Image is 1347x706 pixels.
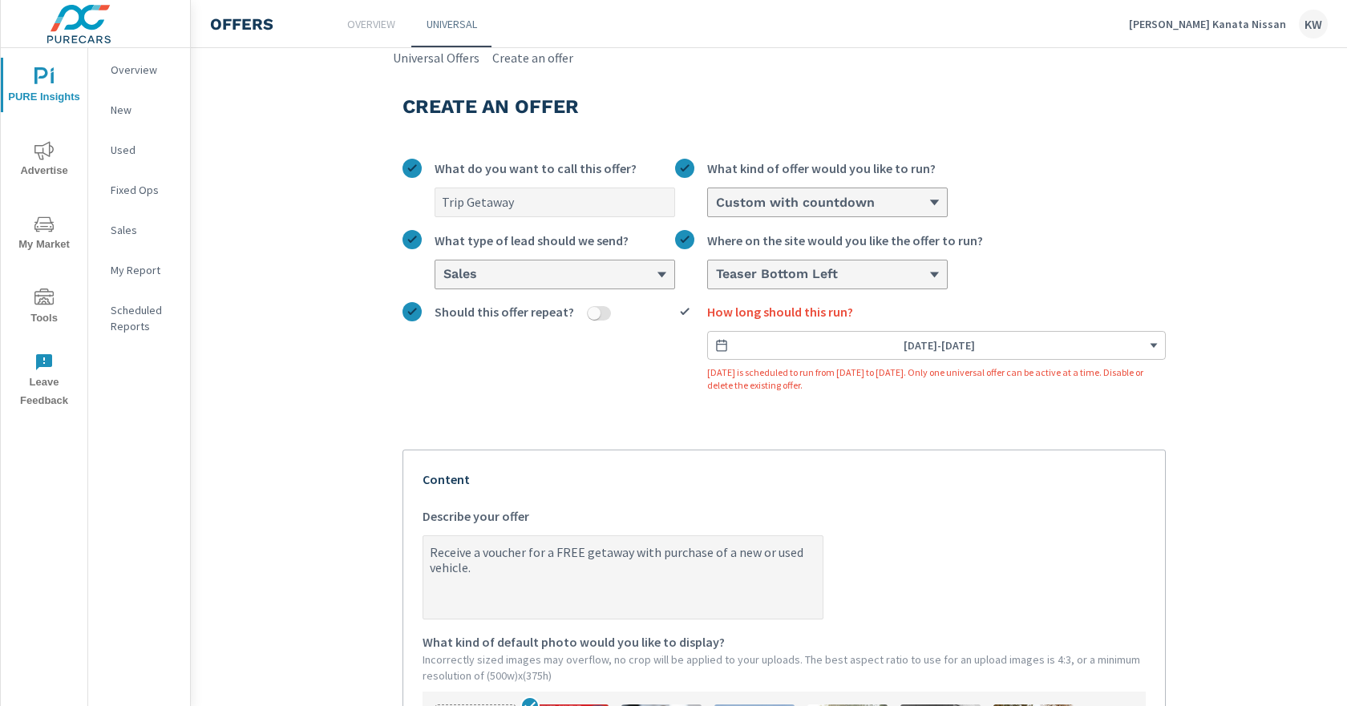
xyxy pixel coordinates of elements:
[111,262,177,278] p: My Report
[88,298,190,338] div: Scheduled Reports
[88,258,190,282] div: My Report
[111,302,177,334] p: Scheduled Reports
[443,266,477,282] h6: Sales
[716,195,875,211] h6: Custom with countdown
[1129,17,1286,31] p: [PERSON_NAME] Kanata Nissan
[88,218,190,242] div: Sales
[423,652,1146,684] p: Incorrectly sized images may overflow, no crop will be applied to your uploads. The best aspect r...
[442,268,443,282] input: What type of lead should we send?
[1,48,87,417] div: nav menu
[88,138,190,162] div: Used
[492,48,573,67] a: Create an offer
[588,306,601,321] button: Should this offer repeat?
[111,102,177,118] p: New
[904,338,975,353] span: [DATE] - [DATE]
[6,141,83,180] span: Advertise
[88,98,190,122] div: New
[393,48,479,67] a: Universal Offers
[714,268,716,282] input: Where on the site would you like the offer to run?
[427,16,477,32] p: Universal
[716,266,838,282] h6: Teaser Bottom Left
[707,159,936,178] span: What kind of offer would you like to run?
[88,178,190,202] div: Fixed Ops
[347,16,395,32] p: Overview
[111,62,177,78] p: Overview
[6,215,83,254] span: My Market
[1299,10,1328,38] div: KW
[402,93,579,120] h3: Create an offer
[435,159,637,178] span: What do you want to call this offer?
[88,58,190,82] div: Overview
[6,67,83,107] span: PURE Insights
[6,288,83,328] span: Tools
[423,506,529,526] span: Describe your offer
[111,182,177,198] p: Fixed Ops
[210,14,273,34] h4: Offers
[707,302,853,321] span: How long should this run?
[707,331,1166,360] button: How long should this run?[DATE] is scheduled to run from [DATE] to [DATE]. Only one universal off...
[707,360,1166,392] span: [DATE] is scheduled to run from [DATE] to [DATE]. Only one universal offer can be active at a tim...
[707,231,983,250] span: Where on the site would you like the offer to run?
[111,222,177,238] p: Sales
[423,539,823,619] textarea: Describe your offer
[111,142,177,158] p: Used
[423,632,725,652] span: What kind of default photo would you like to display?
[435,188,674,216] input: What do you want to call this offer?
[423,470,1146,489] p: Content
[435,302,574,321] span: Should this offer repeat?
[6,353,83,410] span: Leave Feedback
[435,231,629,250] span: What type of lead should we send?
